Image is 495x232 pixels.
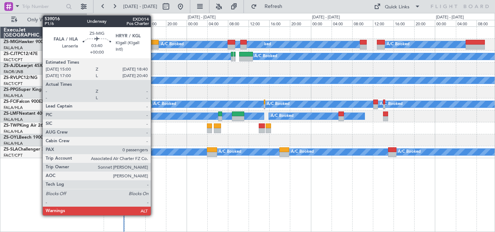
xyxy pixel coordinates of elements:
div: A/C Booked [387,39,409,50]
div: [DATE] - [DATE] [436,14,464,21]
div: 12:00 [373,20,394,26]
div: 16:00 [145,20,166,26]
div: A/C Booked [254,51,277,62]
span: ZS-TWP [4,123,20,128]
div: 20:00 [166,20,187,26]
div: 12:00 [249,20,269,26]
span: Only With Activity [19,17,76,22]
a: ZS-PPGSuper King Air 200 [4,88,58,92]
a: ZS-OYLBeech 1900D [4,135,46,140]
div: 00:00 [435,20,456,26]
a: ZS-CJTPC12/47E [4,52,38,56]
div: Quick Links [385,4,409,11]
div: 00:00 [311,20,332,26]
div: A/C Booked [291,147,314,157]
div: A/C Booked [153,99,176,110]
a: ZS-MIGHawker 900XP [4,40,49,44]
span: [DATE] - [DATE] [123,3,157,10]
div: 08:00 [228,20,249,26]
div: A/C Booked [271,111,294,122]
span: Refresh [258,4,289,9]
div: 08:00 [104,20,124,26]
div: A/C Booked [398,147,421,157]
div: 12:00 [124,20,145,26]
span: ZS-LMF [4,111,19,116]
a: FALA/HLA [4,141,23,146]
a: FACT/CPT [4,153,22,158]
span: ZS-RVL [4,76,18,80]
a: FALA/HLA [4,105,23,110]
span: ZS-SLA [4,147,18,152]
input: Trip Number [22,1,64,12]
a: FACT/CPT [4,57,22,63]
div: 08:00 [352,20,373,26]
span: ZS-AJD [4,64,19,68]
a: FALA/HLA [4,129,23,134]
div: 20:00 [290,20,311,26]
a: ZS-SLAChallenger 350 [4,147,49,152]
div: [DATE] - [DATE] [88,14,116,21]
a: ZS-LMFNextant 400XTi [4,111,51,116]
span: ZS-FCI [4,100,17,104]
span: ZS-MIG [4,40,18,44]
div: 20:00 [414,20,435,26]
div: 04:00 [456,20,477,26]
div: 16:00 [394,20,414,26]
button: Refresh [247,1,291,12]
div: A/C Booked [219,147,241,157]
a: ZS-RVLPC12/NG [4,76,37,80]
a: FACT/CPT [4,81,22,87]
div: 16:00 [269,20,290,26]
div: A/C Booked [121,111,144,122]
a: ZS-TWPKing Air 260 [4,123,46,128]
div: 04:00 [332,20,352,26]
a: ZS-FCIFalcon 900EX [4,100,44,104]
div: A/C Booked [128,75,151,86]
button: Only With Activity [8,14,79,26]
button: Quick Links [370,1,424,12]
a: FALA/HLA [4,45,23,51]
div: [DATE] - [DATE] [188,14,216,21]
a: FALA/HLA [4,93,23,98]
div: [DATE] - [DATE] [312,14,340,21]
span: ZS-PPG [4,88,18,92]
div: A/C Booked [161,39,184,50]
div: 04:00 [207,20,228,26]
div: 00:00 [187,20,207,26]
a: ZS-AJDLearjet 45XR [4,64,45,68]
a: FALA/HLA [4,117,23,122]
div: A/C Booked [380,99,403,110]
span: ZS-OYL [4,135,19,140]
span: ZS-CJT [4,52,18,56]
a: FAOR/JNB [4,69,23,75]
div: 04:00 [83,20,104,26]
div: A/C Booked [267,99,290,110]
